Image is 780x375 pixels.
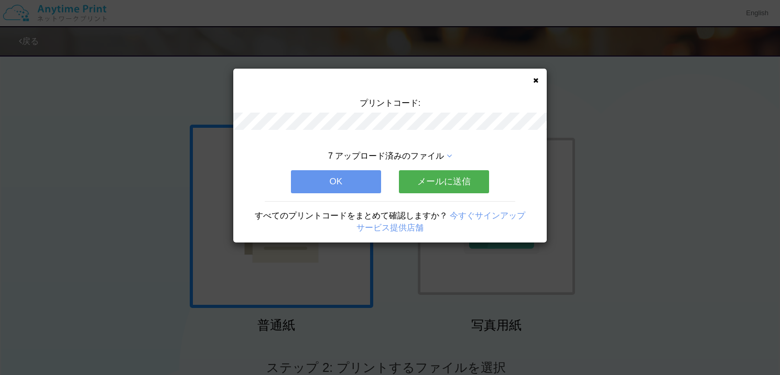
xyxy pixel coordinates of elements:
button: メールに送信 [399,170,489,193]
a: 今すぐサインアップ [450,211,525,220]
span: 7 アップロード済みのファイル [328,151,444,160]
a: サービス提供店舗 [356,223,424,232]
span: プリントコード: [360,98,420,107]
button: OK [291,170,381,193]
span: すべてのプリントコードをまとめて確認しますか？ [255,211,448,220]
